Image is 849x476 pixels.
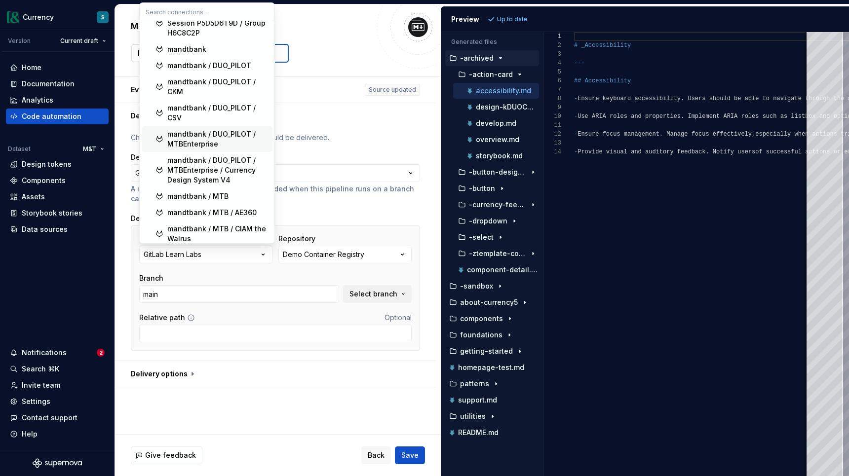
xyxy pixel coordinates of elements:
[574,42,631,49] span: # _Accessibility
[131,44,205,62] button: Data
[467,266,539,274] p: component-detail.md
[469,168,526,176] p: -button-design-badge-develop-draft
[22,63,41,73] div: Home
[543,147,561,156] div: 14
[460,315,503,323] p: components
[22,79,75,89] div: Documentation
[451,38,533,46] p: Generated files
[453,134,539,145] button: overview.md
[449,216,539,226] button: -dropdown
[6,221,109,237] a: Data sources
[22,224,68,234] div: Data sources
[2,6,113,28] button: CurrencyS
[574,113,578,120] span: -
[167,8,269,38] div: GitLab Learn Labs / Events / Session P5D5D6T9D / Group H6C8C2P
[543,112,561,121] div: 10
[167,77,269,97] div: mandtbank / DUO_PILOT / CKM
[449,167,539,178] button: -button-design-badge-develop-draft
[6,345,109,361] button: Notifications2
[543,50,561,59] div: 3
[458,364,524,371] p: homepage-test.md
[167,224,269,244] div: mandtbank / MTB / CIAM the Walrus
[460,331,502,339] p: foundations
[33,458,82,468] svg: Supernova Logo
[139,285,339,303] input: Enter a branch name or select a branch
[395,446,425,464] button: Save
[543,103,561,112] div: 9
[167,129,269,149] div: mandtbank / DUO_PILOT / MTBEnterprise
[349,289,397,299] span: Select branch
[6,410,109,426] button: Contact support
[343,285,412,303] button: Select branch
[138,48,154,58] p: Data
[476,87,531,95] p: accessibility.md
[445,427,539,438] button: README.md
[131,214,171,223] label: Destination
[368,450,385,460] span: Back
[145,450,196,460] span: Give feedback
[469,71,513,78] p: -action-card
[6,377,109,393] a: Invite team
[6,109,109,124] a: Code automation
[6,426,109,442] button: Help
[449,69,539,80] button: -action-card
[574,148,578,155] span: -
[578,148,755,155] span: Provide visual and auditory feedback. Notify users
[22,95,53,105] div: Analytics
[385,313,412,322] span: Optional
[139,246,272,263] button: GitLab Learn Labs
[139,313,185,323] label: Relative path
[497,15,528,23] p: Up to date
[445,362,539,373] button: homepage-test.md
[140,21,274,243] div: Search connections…
[543,130,561,139] div: 12
[361,446,391,464] button: Back
[451,14,479,24] div: Preview
[22,413,77,423] div: Contact support
[543,94,561,103] div: 8
[22,364,59,374] div: Search ⌘K
[453,85,539,96] button: accessibility.md
[167,61,251,71] div: mandtbank / DUO_PILOT
[460,380,489,388] p: patterns
[574,131,578,138] span: -
[543,76,561,85] div: 6
[460,298,518,306] p: about-currency5
[6,394,109,409] a: Settings
[578,95,755,102] span: Ensure keyboard accessibility. Users should be abl
[278,246,412,263] button: Demo Container Registry
[131,152,159,162] label: Delivery
[22,111,81,121] div: Code automation
[460,347,513,355] p: getting-started
[543,121,561,130] div: 11
[574,77,631,84] span: ## Accessibility
[97,349,105,357] span: 2
[445,411,539,422] button: utilities
[139,273,163,283] label: Branch
[167,103,269,123] div: mandtbank / DUO_PILOT / CSV
[476,152,523,160] p: storybook.md
[6,156,109,172] a: Design tokens
[22,176,66,185] div: Components
[445,313,539,324] button: components
[167,155,269,185] div: mandtbank / DUO_PILOT / MTBEnterprise / Currency Design System V4
[22,429,38,439] div: Help
[543,32,561,41] div: 1
[460,412,486,420] p: utilities
[543,41,561,50] div: 2
[578,131,755,138] span: Ensure focus management. Manage focus effectively,
[22,192,45,202] div: Assets
[167,208,257,218] div: mandtbank / MTB / AE360
[22,348,67,358] div: Notifications
[22,397,50,406] div: Settings
[6,60,109,75] a: Home
[278,234,315,244] label: Repository
[476,119,516,127] p: develop.md
[469,184,495,192] p: -button
[56,34,111,48] button: Current draft
[131,133,420,143] p: Choose how the results of the exporter should be delivered.
[476,103,539,111] p: design-kDUOCQd5.md
[8,145,31,153] div: Dataset
[469,250,526,257] p: -ztemplate-component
